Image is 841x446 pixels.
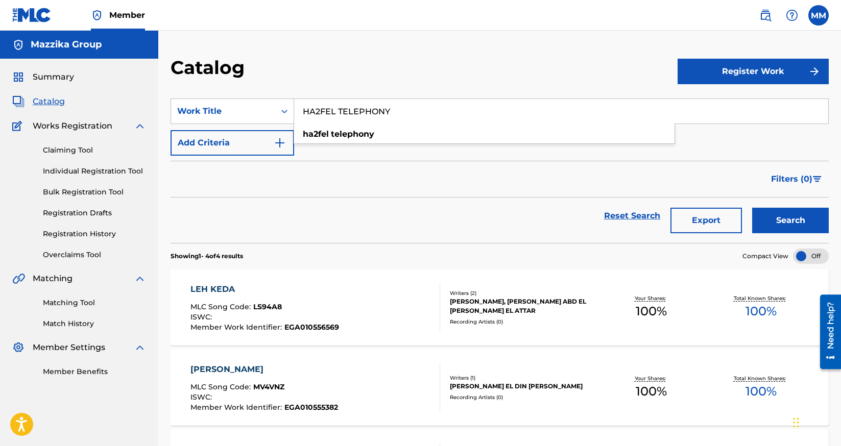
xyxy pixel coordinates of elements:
div: Writers ( 1 ) [450,374,596,382]
a: Member Benefits [43,366,146,377]
h5: Mazzika Group [31,39,102,51]
p: Showing 1 - 4 of 4 results [171,252,243,261]
h2: Catalog [171,56,250,79]
img: MLC Logo [12,8,52,22]
button: Add Criteria [171,130,294,156]
button: Search [752,208,829,233]
button: Register Work [678,59,829,84]
div: Work Title [177,105,269,117]
a: Claiming Tool [43,145,146,156]
iframe: Resource Center [812,291,841,373]
a: LEH KEDAMLC Song Code:LS94A8ISWC:Member Work Identifier:EGA010556569Writers (2)[PERSON_NAME], [PE... [171,269,829,345]
a: [PERSON_NAME]MLC Song Code:MV4VNZISWC:Member Work Identifier:EGA010555382Writers (1)[PERSON_NAME]... [171,349,829,426]
div: Recording Artists ( 0 ) [450,393,596,401]
span: Summary [33,71,74,83]
span: Member Work Identifier : [190,403,284,412]
img: Matching [12,272,25,285]
span: 100 % [636,382,667,401]
p: Total Known Shares: [734,294,788,302]
img: Works Registration [12,120,26,132]
strong: telephony [331,129,374,139]
span: Compact View [742,252,788,261]
a: Registration Drafts [43,208,146,218]
img: expand [134,341,146,354]
img: Top Rightsholder [91,9,103,21]
iframe: Chat Widget [790,397,841,446]
img: help [786,9,798,21]
a: Reset Search [599,205,665,227]
span: 100 % [746,382,777,401]
span: EGA010556569 [284,323,339,332]
div: LEH KEDA [190,283,339,295]
a: SummarySummary [12,71,74,83]
img: search [759,9,772,21]
img: expand [134,120,146,132]
span: MLC Song Code : [190,382,253,391]
img: filter [813,176,822,182]
span: 100 % [636,302,667,320]
span: EGA010555382 [284,403,338,412]
form: Search Form [171,98,829,243]
img: 9d2ae6d4665cec9f34b9.svg [274,137,286,149]
a: Public Search [755,5,776,26]
div: Writers ( 2 ) [450,289,596,297]
a: Registration History [43,229,146,239]
span: MV4VNZ [253,382,284,391]
a: CatalogCatalog [12,95,65,108]
img: Accounts [12,39,25,51]
span: Member Work Identifier : [190,323,284,332]
img: f7272a7cc735f4ea7f67.svg [808,65,821,78]
button: Export [670,208,742,233]
div: [PERSON_NAME], [PERSON_NAME] ABD EL [PERSON_NAME] EL ATTAR [450,297,596,315]
img: Member Settings [12,341,25,354]
a: Bulk Registration Tool [43,187,146,197]
div: [PERSON_NAME] [190,363,338,376]
a: Overclaims Tool [43,250,146,260]
p: Your Shares: [635,294,668,302]
span: Member [109,9,145,21]
span: 100 % [746,302,777,320]
span: Member Settings [33,341,105,354]
div: Recording Artists ( 0 ) [450,318,596,326]
span: Works Registration [33,120,112,132]
div: [PERSON_NAME] EL DIN [PERSON_NAME] [450,382,596,391]
span: ISWC : [190,392,214,402]
span: ISWC : [190,312,214,321]
img: Catalog [12,95,25,108]
a: Match History [43,318,146,329]
div: Help [782,5,802,26]
p: Your Shares: [635,375,668,382]
a: Matching Tool [43,298,146,308]
span: Filters ( 0 ) [771,173,812,185]
span: LS94A8 [253,302,282,311]
img: expand [134,272,146,285]
img: Summary [12,71,25,83]
a: Individual Registration Tool [43,166,146,177]
span: Matching [33,272,73,285]
button: Filters (0) [765,166,829,192]
div: Drag [793,407,799,438]
strong: ha2fel [303,129,329,139]
div: User Menu [808,5,829,26]
span: Catalog [33,95,65,108]
p: Total Known Shares: [734,375,788,382]
span: MLC Song Code : [190,302,253,311]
